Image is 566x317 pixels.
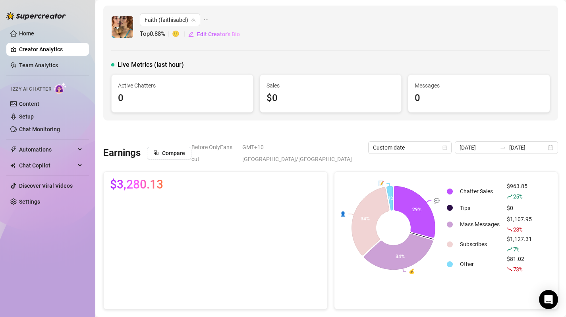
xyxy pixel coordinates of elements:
td: Mass Messages [457,215,503,234]
span: 25 % [513,193,522,200]
span: Custom date [373,142,447,154]
div: 0 [415,91,543,106]
div: $1,107.95 [507,215,532,234]
input: Start date [460,143,496,152]
span: 7 % [513,245,519,253]
span: 28 % [513,226,522,233]
a: Settings [19,198,40,205]
td: Subscribes [457,235,503,254]
span: Izzy AI Chatter [11,86,51,93]
span: Edit Creator's Bio [197,31,240,37]
div: $81.02 [507,255,532,274]
span: edit [188,31,194,37]
span: Chat Copilot [19,159,75,172]
a: Home [19,30,34,37]
text: 💰 [408,268,414,274]
span: Top 0.88 % [140,29,172,39]
button: Edit Creator's Bio [188,28,240,41]
img: logo-BBDzfeDw.svg [6,12,66,20]
span: Faith (faithisabel) [145,14,195,26]
a: Discover Viral Videos [19,183,73,189]
img: Faith [112,16,133,38]
a: Chat Monitoring [19,126,60,132]
td: Chatter Sales [457,182,503,201]
img: AI Chatter [54,82,67,94]
span: rise [507,194,512,199]
span: Live Metrics (last hour) [118,60,184,70]
span: to [500,144,506,151]
span: Active Chatters [118,81,247,90]
span: fall [507,266,512,272]
span: 🙂 [172,29,188,39]
div: Open Intercom Messenger [539,290,558,309]
span: thunderbolt [10,146,17,153]
span: Sales [267,81,395,90]
a: Creator Analytics [19,43,83,56]
span: GMT+10 [GEOGRAPHIC_DATA]/[GEOGRAPHIC_DATA] [242,141,364,165]
span: swap-right [500,144,506,151]
span: team [191,18,196,22]
td: Other [457,255,503,274]
td: Tips [457,202,503,214]
span: fall [507,227,512,232]
text: 💬 [434,197,440,203]
span: Messages [415,81,543,90]
button: Compare [147,147,191,159]
span: 73 % [513,265,522,273]
span: block [153,150,159,156]
span: calendar [442,145,447,150]
div: 0 [118,91,247,106]
text: 📝 [378,180,384,186]
h3: Earnings [103,147,141,159]
span: Before OnlyFans cut [191,141,238,165]
img: Chat Copilot [10,163,15,168]
div: $0 [507,204,532,212]
span: Compare [162,150,185,156]
div: $1,127.31 [507,235,532,254]
span: Automations [19,143,75,156]
input: End date [509,143,546,152]
div: $963.85 [507,182,532,201]
a: Content [19,101,39,107]
a: Setup [19,113,34,120]
div: $0 [267,91,395,106]
span: rise [507,247,512,252]
span: ellipsis [203,14,209,26]
span: $3,280.13 [110,178,163,191]
text: 👤 [340,211,346,217]
a: Team Analytics [19,62,58,68]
